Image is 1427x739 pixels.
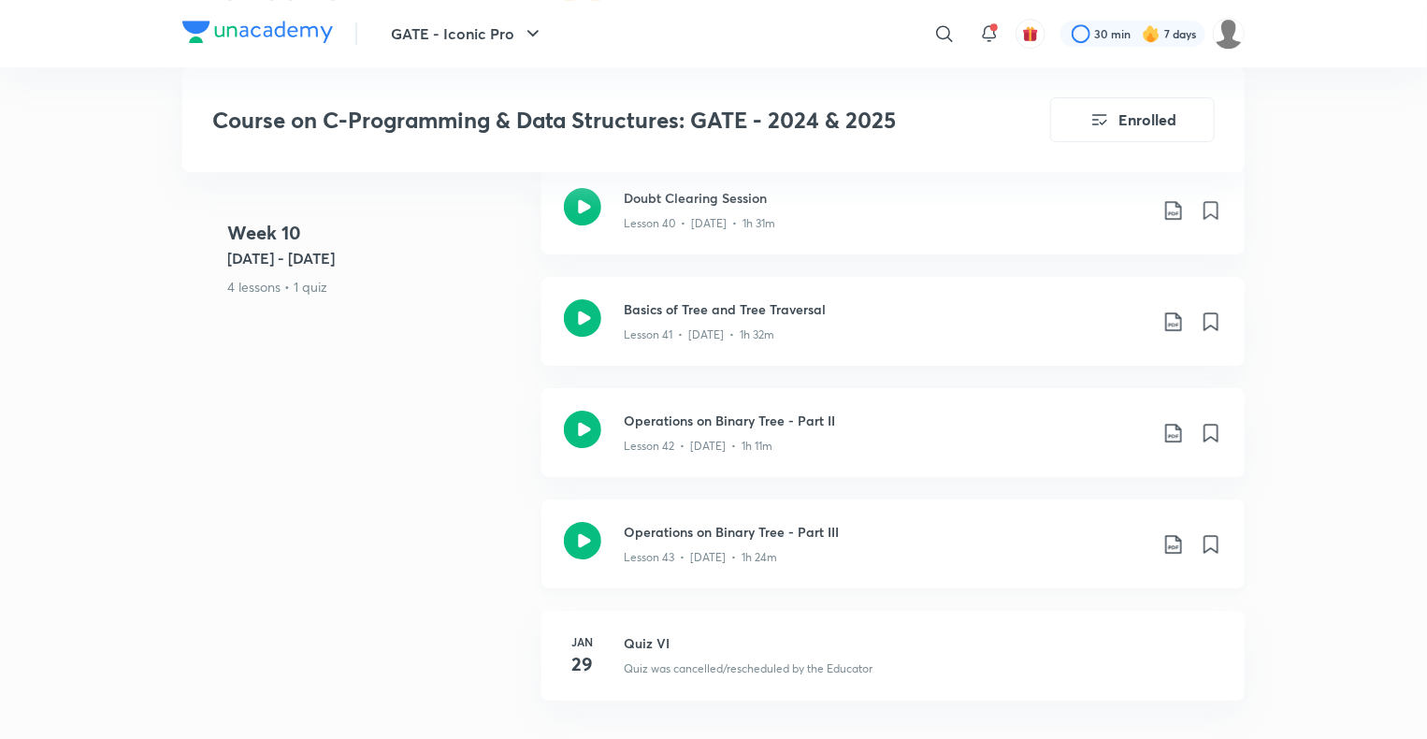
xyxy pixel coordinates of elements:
[1016,19,1045,49] button: avatar
[1022,25,1039,42] img: avatar
[624,633,1222,653] h3: Quiz VI
[541,166,1245,277] a: Doubt Clearing SessionLesson 40 • [DATE] • 1h 31m
[541,611,1245,723] a: Jan29Quiz VIQuiz was cancelled/rescheduled by the Educator
[212,107,944,134] h3: Course on C-Programming & Data Structures: GATE - 2024 & 2025
[624,438,772,455] p: Lesson 42 • [DATE] • 1h 11m
[541,388,1245,500] a: Operations on Binary Tree - Part IILesson 42 • [DATE] • 1h 11m
[380,15,555,52] button: GATE - Iconic Pro
[624,299,1147,319] h3: Basics of Tree and Tree Traversal
[624,188,1147,208] h3: Doubt Clearing Session
[624,660,872,677] p: Quiz was cancelled/rescheduled by the Educator
[1050,97,1215,142] button: Enrolled
[227,248,526,270] h5: [DATE] - [DATE]
[541,500,1245,611] a: Operations on Binary Tree - Part IIILesson 43 • [DATE] • 1h 24m
[541,277,1245,388] a: Basics of Tree and Tree TraversalLesson 41 • [DATE] • 1h 32m
[227,220,526,248] h4: Week 10
[182,21,333,48] a: Company Logo
[624,549,777,566] p: Lesson 43 • [DATE] • 1h 24m
[624,215,775,232] p: Lesson 40 • [DATE] • 1h 31m
[564,633,601,650] h6: Jan
[1142,24,1160,43] img: streak
[227,278,526,297] p: 4 lessons • 1 quiz
[624,326,774,343] p: Lesson 41 • [DATE] • 1h 32m
[1213,18,1245,50] img: Deepika S S
[624,411,1147,430] h3: Operations on Binary Tree - Part II
[624,522,1147,542] h3: Operations on Binary Tree - Part III
[564,650,601,678] h4: 29
[182,21,333,43] img: Company Logo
